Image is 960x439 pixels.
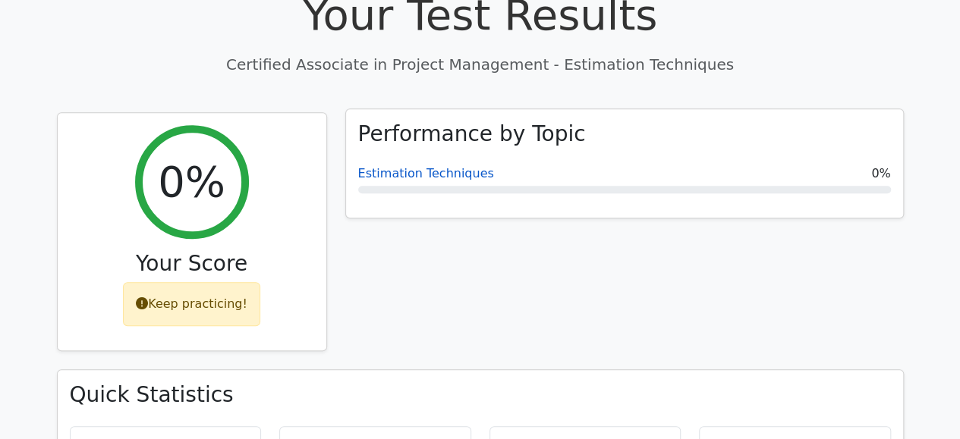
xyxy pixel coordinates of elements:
span: 0% [871,165,890,183]
div: Keep practicing! [123,282,260,326]
h3: Your Score [70,251,314,277]
h2: 0% [158,156,225,207]
p: Certified Associate in Project Management - Estimation Techniques [57,53,904,76]
h3: Quick Statistics [70,382,891,408]
a: Estimation Techniques [358,166,494,180]
h3: Performance by Topic [358,121,586,147]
